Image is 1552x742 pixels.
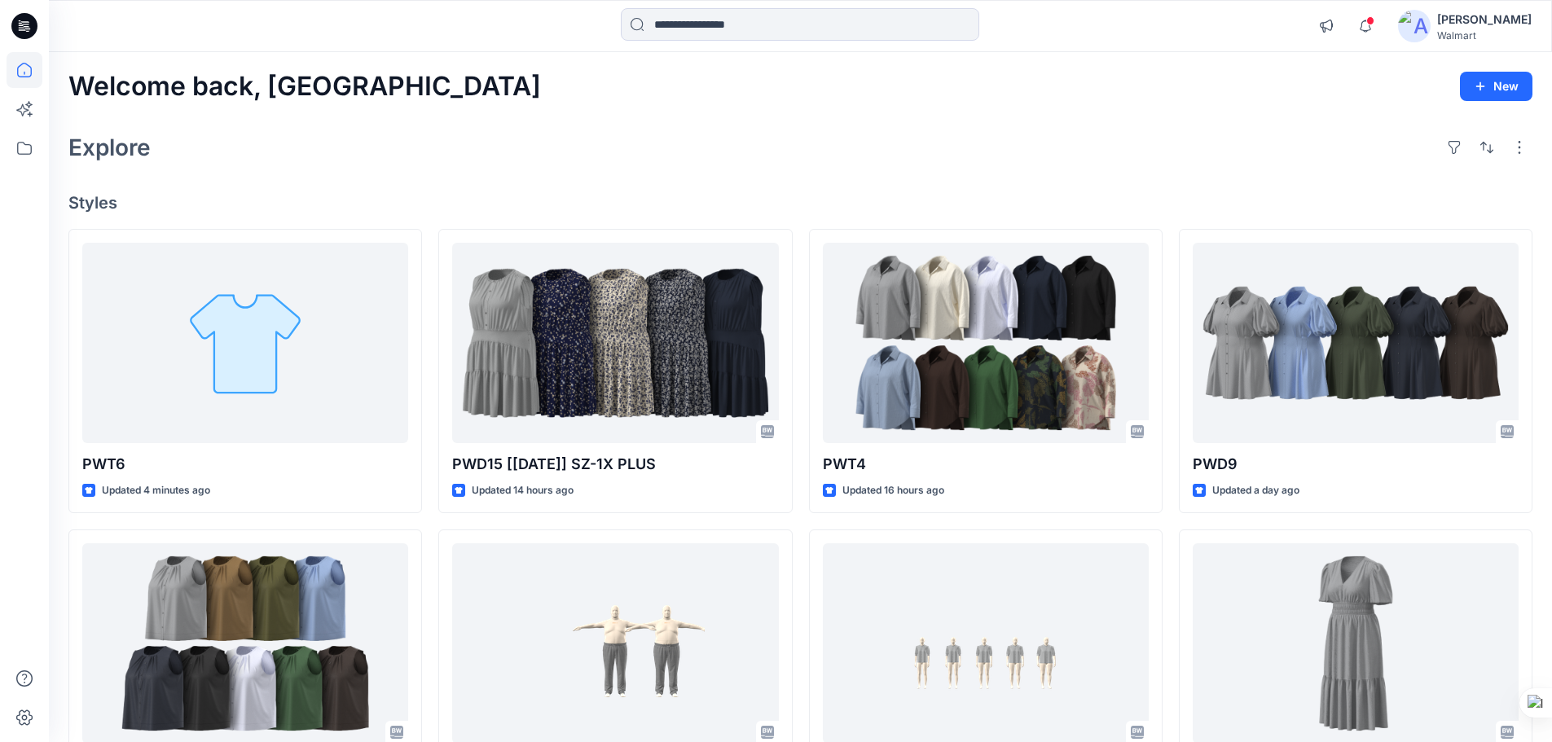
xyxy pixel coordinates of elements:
div: [PERSON_NAME] [1437,10,1532,29]
a: PWD15 [27-09-25] SZ-1X PLUS [452,243,778,444]
a: PWD9 [1193,243,1519,444]
p: Updated a day ago [1212,482,1299,499]
a: PWT6 [82,243,408,444]
a: PWT4 [823,243,1149,444]
div: Walmart [1437,29,1532,42]
p: Updated 16 hours ago [842,482,944,499]
p: PWD15 [[DATE]] SZ-1X PLUS [452,453,778,476]
p: PWT6 [82,453,408,476]
p: PWD9 [1193,453,1519,476]
h2: Explore [68,134,151,160]
img: avatar [1398,10,1431,42]
h4: Styles [68,193,1532,213]
p: Updated 14 hours ago [472,482,574,499]
button: New [1460,72,1532,101]
p: PWT4 [823,453,1149,476]
p: Updated 4 minutes ago [102,482,210,499]
h2: Welcome back, [GEOGRAPHIC_DATA] [68,72,541,102]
